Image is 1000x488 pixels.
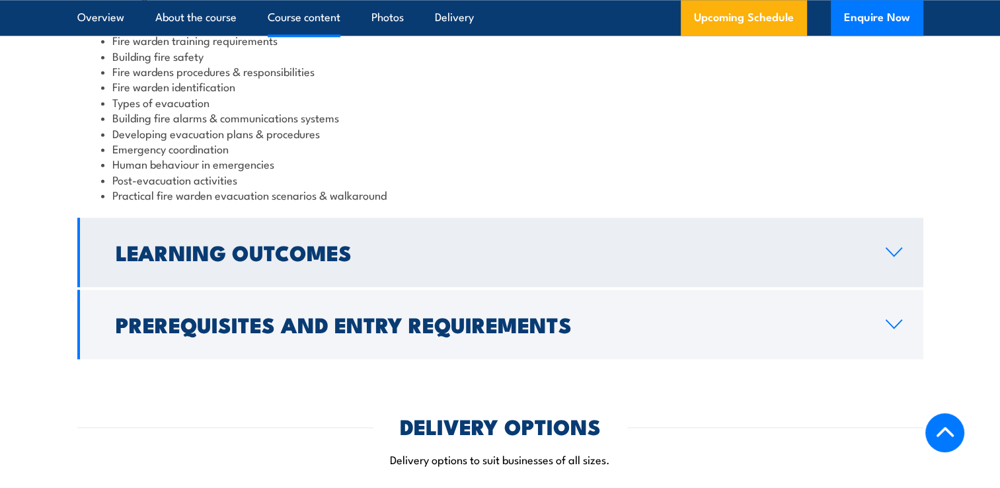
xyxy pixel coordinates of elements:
[77,290,923,359] a: Prerequisites and Entry Requirements
[101,156,900,171] li: Human behaviour in emergencies
[116,315,865,333] h2: Prerequisites and Entry Requirements
[101,95,900,110] li: Types of evacuation
[101,110,900,125] li: Building fire alarms & communications systems
[101,48,900,63] li: Building fire safety
[101,63,900,79] li: Fire wardens procedures & responsibilities
[101,32,900,48] li: Fire warden training requirements
[77,218,923,287] a: Learning Outcomes
[101,141,900,156] li: Emergency coordination
[101,172,900,187] li: Post-evacuation activities
[101,126,900,141] li: Developing evacuation plans & procedures
[101,79,900,94] li: Fire warden identification
[77,452,923,467] p: Delivery options to suit businesses of all sizes.
[116,243,865,261] h2: Learning Outcomes
[400,417,601,435] h2: DELIVERY OPTIONS
[101,187,900,202] li: Practical fire warden evacuation scenarios & walkaround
